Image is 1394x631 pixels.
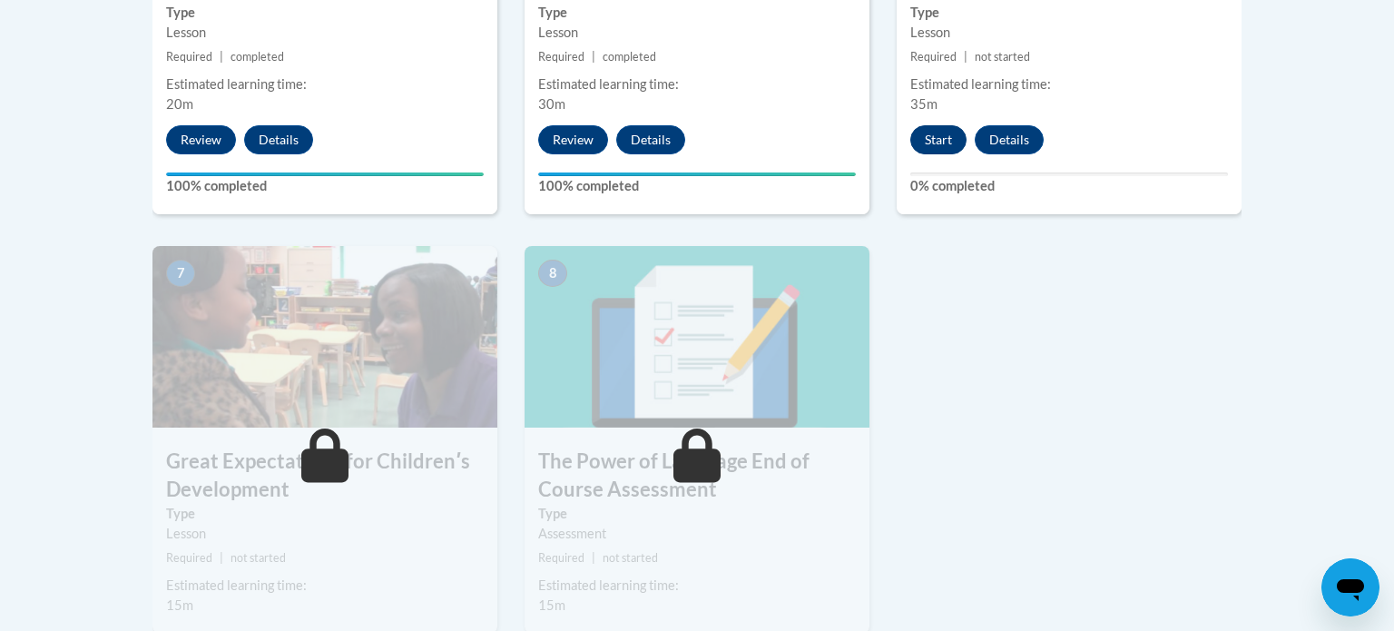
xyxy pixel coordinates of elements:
div: Estimated learning time: [538,576,856,596]
label: Type [166,504,484,524]
button: Review [166,125,236,154]
span: Required [538,50,584,64]
div: Estimated learning time: [166,74,484,94]
button: Review [538,125,608,154]
span: 15m [166,597,193,613]
div: Your progress [538,173,856,176]
label: Type [538,3,856,23]
div: Estimated learning time: [166,576,484,596]
span: 20m [166,96,193,112]
div: Assessment [538,524,856,544]
iframe: Button to launch messaging window [1321,558,1379,616]
span: not started [231,551,286,565]
h3: Great Expectations for Childrenʹs Development [152,448,497,504]
div: Lesson [538,23,856,43]
h3: The Power of Language End of Course Assessment [525,448,869,504]
label: Type [538,504,856,524]
span: Required [538,551,584,565]
div: Lesson [166,23,484,43]
div: Lesson [910,23,1228,43]
button: Start [910,125,967,154]
div: Your progress [166,173,484,176]
span: completed [603,50,656,64]
label: Type [910,3,1228,23]
span: Required [166,50,212,64]
button: Details [975,125,1044,154]
label: Type [166,3,484,23]
span: completed [231,50,284,64]
span: not started [603,551,658,565]
span: Required [166,551,212,565]
span: | [220,50,223,64]
label: 100% completed [166,176,484,196]
span: | [592,551,595,565]
img: Course Image [152,246,497,428]
img: Course Image [525,246,869,428]
span: Required [910,50,957,64]
span: 35m [910,96,938,112]
span: 15m [538,597,565,613]
span: | [964,50,967,64]
div: Estimated learning time: [538,74,856,94]
div: Estimated learning time: [910,74,1228,94]
span: | [592,50,595,64]
span: 7 [166,260,195,287]
label: 0% completed [910,176,1228,196]
button: Details [616,125,685,154]
button: Details [244,125,313,154]
div: Lesson [166,524,484,544]
span: not started [975,50,1030,64]
label: 100% completed [538,176,856,196]
span: 8 [538,260,567,287]
span: 30m [538,96,565,112]
span: | [220,551,223,565]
